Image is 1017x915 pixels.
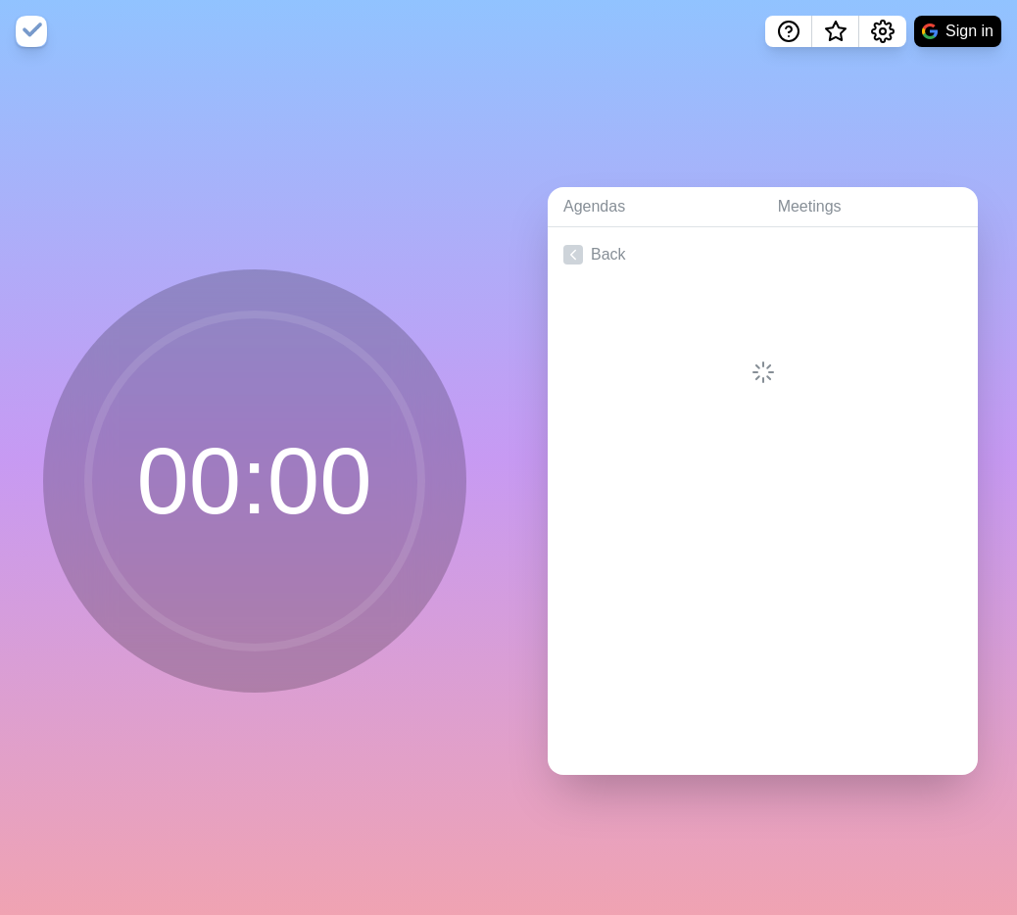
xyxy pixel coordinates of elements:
button: What’s new [812,16,859,47]
a: Agendas [548,187,762,227]
img: timeblocks logo [16,16,47,47]
img: google logo [922,24,938,39]
button: Sign in [914,16,1001,47]
button: Help [765,16,812,47]
button: Settings [859,16,906,47]
a: Back [548,227,978,282]
a: Meetings [762,187,978,227]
